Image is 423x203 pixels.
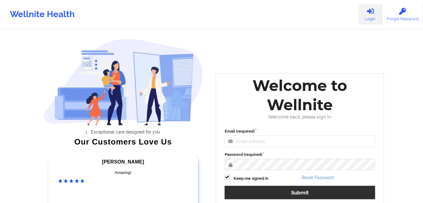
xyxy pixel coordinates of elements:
[225,136,375,147] input: Email address
[302,175,334,180] a: Reset Password
[234,175,268,182] label: Keep me signed in
[58,170,188,176] div: Amazing!
[43,139,203,145] div: Our Customers Love Us
[220,115,380,120] div: Welcome back, please sign in
[49,130,203,134] li: Exceptional care designed for you.
[43,39,203,125] img: wellnite-auth-hero_200.c722682e.png
[225,128,375,134] label: Email (required)
[102,159,144,164] span: [PERSON_NAME]
[220,76,380,115] div: Welcome to Wellnite
[358,4,382,24] a: Login
[382,4,423,24] a: Forgot Password
[225,152,375,158] label: Password (required)
[225,186,375,199] button: Submit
